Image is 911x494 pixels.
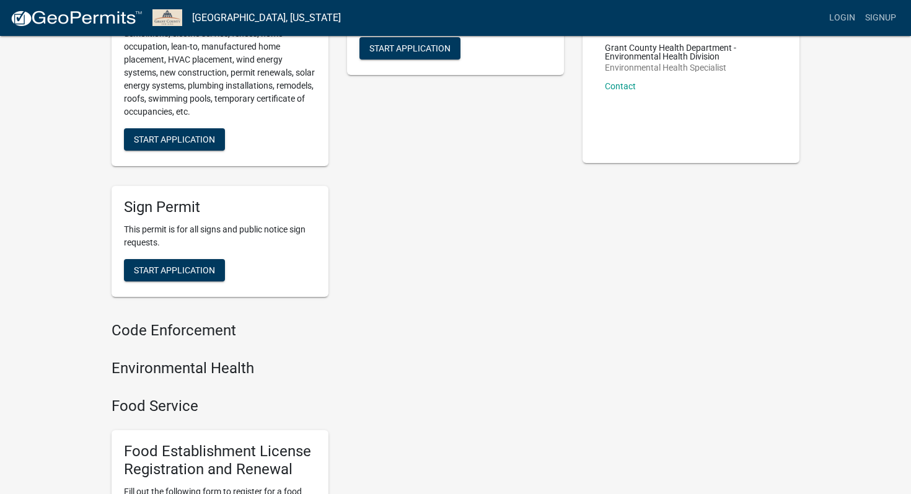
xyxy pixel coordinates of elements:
button: Start Application [124,259,225,281]
span: Start Application [134,265,215,275]
h5: Sign Permit [124,198,316,216]
a: Login [824,6,860,30]
h4: Environmental Health [112,359,564,377]
h5: Food Establishment License Registration and Renewal [124,443,316,479]
button: Start Application [124,128,225,151]
p: Environmental Health Specialist [605,63,777,72]
a: Signup [860,6,901,30]
p: This permit is for all signs and public notice sign requests. [124,223,316,249]
span: Start Application [134,134,215,144]
a: [GEOGRAPHIC_DATA], [US_STATE] [192,7,341,29]
span: Start Application [369,43,451,53]
p: Grant County Health Department - Environmental Health Division [605,43,777,61]
a: Contact [605,81,636,91]
h4: Code Enforcement [112,322,564,340]
img: Grant County, Indiana [152,9,182,26]
h4: Food Service [112,397,564,415]
button: Start Application [359,37,460,60]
